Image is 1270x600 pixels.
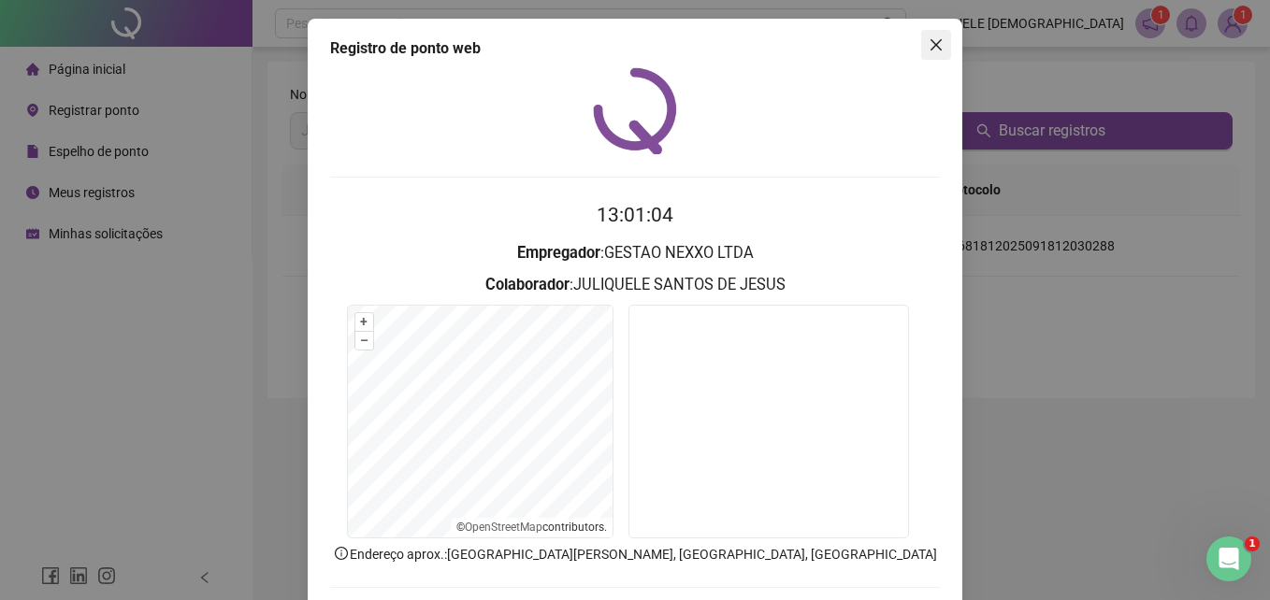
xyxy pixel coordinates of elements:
div: Registro de ponto web [330,37,940,60]
a: OpenStreetMap [465,521,542,534]
span: info-circle [333,545,350,562]
li: © contributors. [456,521,607,534]
button: Close [921,30,951,60]
button: + [355,313,373,331]
img: QRPoint [593,67,677,154]
button: – [355,332,373,350]
time: 13:01:04 [597,204,673,226]
iframe: Intercom live chat [1206,536,1251,581]
h3: : GESTAO NEXXO LTDA [330,241,940,265]
h3: : JULIQUELE SANTOS DE JESUS [330,273,940,297]
strong: Empregador [517,244,600,262]
p: Endereço aprox. : [GEOGRAPHIC_DATA][PERSON_NAME], [GEOGRAPHIC_DATA], [GEOGRAPHIC_DATA] [330,544,940,564]
strong: Colaborador [485,276,570,293]
span: close [929,37,944,52]
span: 1 [1245,536,1260,551]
